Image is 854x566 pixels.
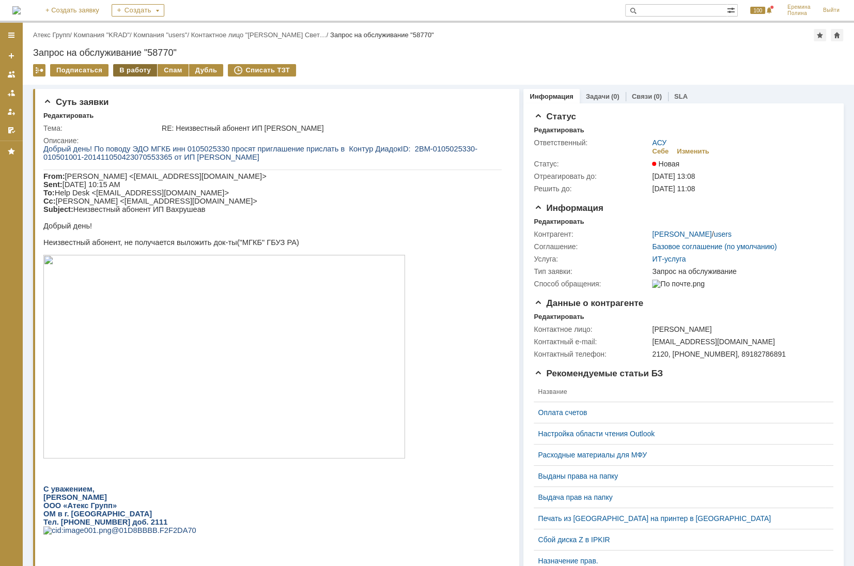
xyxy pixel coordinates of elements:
[652,267,828,276] div: Запрос на обслуживание
[534,350,650,358] div: Контактный телефон:
[831,29,843,41] div: Сделать домашней страницей
[677,147,709,156] div: Изменить
[538,408,821,417] a: Оплата счетов
[534,242,650,251] div: Соглашение:
[538,536,821,544] a: Сбой диска Z в IPKIR
[652,172,695,180] span: [DATE] 13:08
[534,325,650,333] div: Контактное лицо:
[33,31,74,39] div: /
[33,64,45,77] div: Работа с массовостью
[191,31,330,39] div: /
[586,93,610,100] a: Задачи
[330,31,434,39] div: Запрос на обслуживание "58770"
[534,313,584,321] div: Редактировать
[652,280,704,288] img: По почте.png
[534,338,650,346] div: Контактный e-mail:
[3,66,20,83] a: Заявки на командах
[652,350,828,358] div: 2120, [PHONE_NUMBER], 89182786891
[538,514,821,523] a: Печать из [GEOGRAPHIC_DATA] на принтер в [GEOGRAPHIC_DATA]
[43,136,506,145] div: Описание:
[534,139,650,147] div: Ответственный:
[538,472,821,480] a: Выданы права на папку
[112,4,164,17] div: Создать
[654,93,662,100] div: (0)
[191,31,327,39] a: Контактное лицо "[PERSON_NAME] Свет…
[534,172,650,180] div: Отреагировать до:
[652,255,686,263] a: ИТ-услуга
[43,124,160,132] div: Тема:
[787,10,811,17] span: Полина
[534,369,663,378] span: Рекомендуемые статьи БЗ
[652,338,828,346] div: [EMAIL_ADDRESS][DOMAIN_NAME]
[652,147,669,156] div: Себе
[74,31,134,39] div: /
[133,31,191,39] div: /
[33,31,70,39] a: Атекс Групп
[652,160,679,168] span: Новая
[43,97,108,107] span: Суть заявки
[727,5,737,14] span: Расширенный поиск
[534,298,643,308] span: Данные о контрагенте
[750,7,765,14] span: 100
[534,218,584,226] div: Редактировать
[534,185,650,193] div: Решить до:
[652,139,666,147] a: АСУ
[534,203,603,213] span: Информация
[652,325,828,333] div: [PERSON_NAME]
[12,6,21,14] img: logo
[652,242,777,251] a: Базовое соглашение (по умолчанию)
[538,451,821,459] a: Расходные материалы для МФУ
[33,48,844,58] div: Запрос на обслуживание "58770"
[534,280,650,288] div: Способ обращения:
[3,103,20,120] a: Мои заявки
[538,557,821,565] a: Назначение прав.
[611,93,619,100] div: (0)
[534,382,825,402] th: Название
[713,230,731,238] a: users
[133,31,187,39] a: Компания "users"
[3,48,20,64] a: Создать заявку
[538,430,821,438] a: Настройка области чтения Outlook
[652,230,711,238] a: [PERSON_NAME]
[534,230,650,238] div: Контрагент:
[538,493,821,501] a: Выдача прав на папку
[3,122,20,139] a: Мои согласования
[43,112,94,120] div: Редактировать
[652,230,731,238] div: /
[652,185,695,193] span: [DATE] 11:08
[162,124,504,132] div: RE: Неизвестный абонент ИП [PERSON_NAME]
[74,31,130,39] a: Компания "KRAD"
[674,93,688,100] a: SLA
[534,267,650,276] div: Тип заявки:
[787,4,811,10] span: Еремина
[534,255,650,263] div: Услуга:
[632,93,652,100] a: Связи
[530,93,573,100] a: Информация
[534,112,576,121] span: Статус
[3,85,20,101] a: Заявки в моей ответственности
[12,6,21,14] a: Перейти на домашнюю страницу
[534,126,584,134] div: Редактировать
[534,160,650,168] div: Статус:
[814,29,826,41] div: Добавить в избранное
